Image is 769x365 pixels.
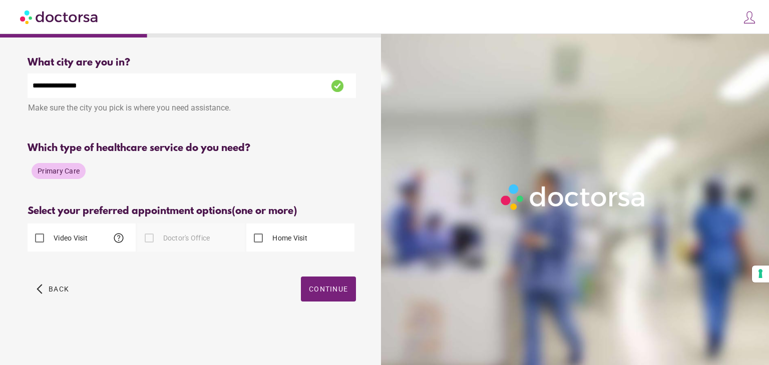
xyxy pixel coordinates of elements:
[161,233,210,243] label: Doctor's Office
[28,98,356,120] div: Make sure the city you pick is where you need assistance.
[113,232,125,244] span: help
[49,285,69,293] span: Back
[232,205,297,217] span: (one or more)
[52,233,88,243] label: Video Visit
[33,276,73,301] button: arrow_back_ios Back
[38,167,80,175] span: Primary Care
[742,10,756,24] img: icons8-customer-100.png
[270,233,307,243] label: Home Visit
[28,205,356,217] div: Select your preferred appointment options
[28,57,356,68] div: What city are you in?
[752,265,769,282] button: Your consent preferences for tracking technologies
[309,285,348,293] span: Continue
[28,142,356,154] div: Which type of healthcare service do you need?
[20,5,99,28] img: Doctorsa.com
[497,180,650,214] img: Logo-Doctorsa-trans-White-partial-flat.png
[301,276,356,301] button: Continue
